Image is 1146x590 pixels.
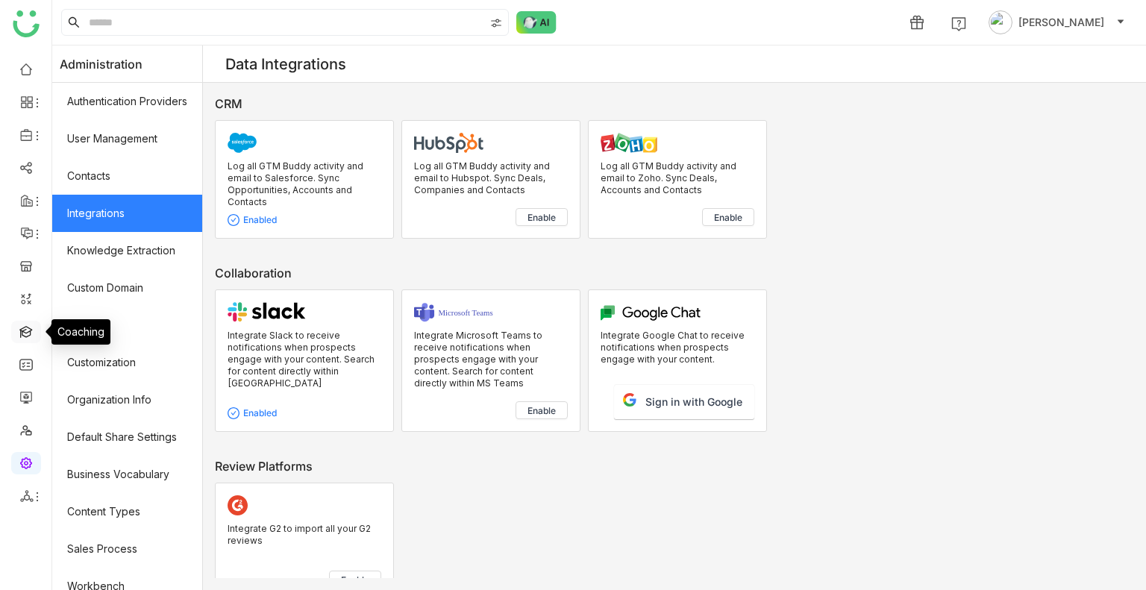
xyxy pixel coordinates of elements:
[228,302,307,322] img: slack.svg
[215,457,1134,475] div: Review Platforms
[52,307,202,344] a: Branding
[516,208,568,226] button: Enable
[228,160,381,208] p: Log all GTM Buddy activity and email to Salesforce. Sync Opportunities, Accounts and Contacts
[52,456,202,493] a: Business Vocabulary
[52,344,202,381] a: Customization
[228,407,304,419] div: Enabled
[414,330,568,389] p: Integrate Microsoft Teams to receive notifications when prospects engage with your content. Searc...
[414,302,498,322] img: msteam.svg
[52,195,202,232] a: Integrations
[228,330,381,401] p: Integrate Slack to receive notifications when prospects engage with your content. Search for cont...
[414,160,568,196] p: Log all GTM Buddy activity and email to Hubspot. Sync Deals, Companies and Contacts
[989,10,1012,34] img: avatar
[228,523,381,559] p: Integrate G2 to import all your G2 reviews
[986,10,1128,34] button: [PERSON_NAME]
[52,269,202,307] a: Custom Domain
[516,401,568,419] button: Enable
[1018,14,1104,31] span: [PERSON_NAME]
[414,133,483,153] img: hubspot.svg
[52,530,202,568] a: Sales Process
[329,571,381,589] button: Enable
[228,214,304,226] div: Enabled
[13,10,40,37] img: logo
[215,95,1134,113] div: CRM
[51,319,110,345] div: Coaching
[60,45,143,83] span: Administration
[490,17,502,29] img: search-type.svg
[341,574,369,586] span: Enable
[228,495,248,515] img: g2.svg
[614,385,754,419] button: Sign in with Google
[52,232,202,269] a: Knowledge Extraction
[516,11,557,34] img: ask-buddy-normal.svg
[714,212,742,224] span: Enable
[52,120,202,157] a: User Management
[951,16,966,31] img: help.svg
[601,160,754,196] p: Log all GTM Buddy activity and email to Zoho. Sync Deals, Accounts and Contacts
[601,133,657,153] img: zoho.svg
[52,381,202,418] a: Organization Info
[52,157,202,195] a: Contacts
[702,208,754,226] button: Enable
[52,418,202,456] a: Default Share Settings
[225,55,346,73] div: Data Integrations
[52,493,202,530] a: Content Types
[228,133,257,153] img: salesforce.svg
[215,264,1134,282] div: Collaboration
[601,330,754,389] p: Integrate Google Chat to receive notifications when prospects engage with your content.
[527,405,556,417] span: Enable
[601,302,701,322] img: google-chat.svg
[52,83,202,120] a: Authentication Providers
[527,212,556,224] span: Enable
